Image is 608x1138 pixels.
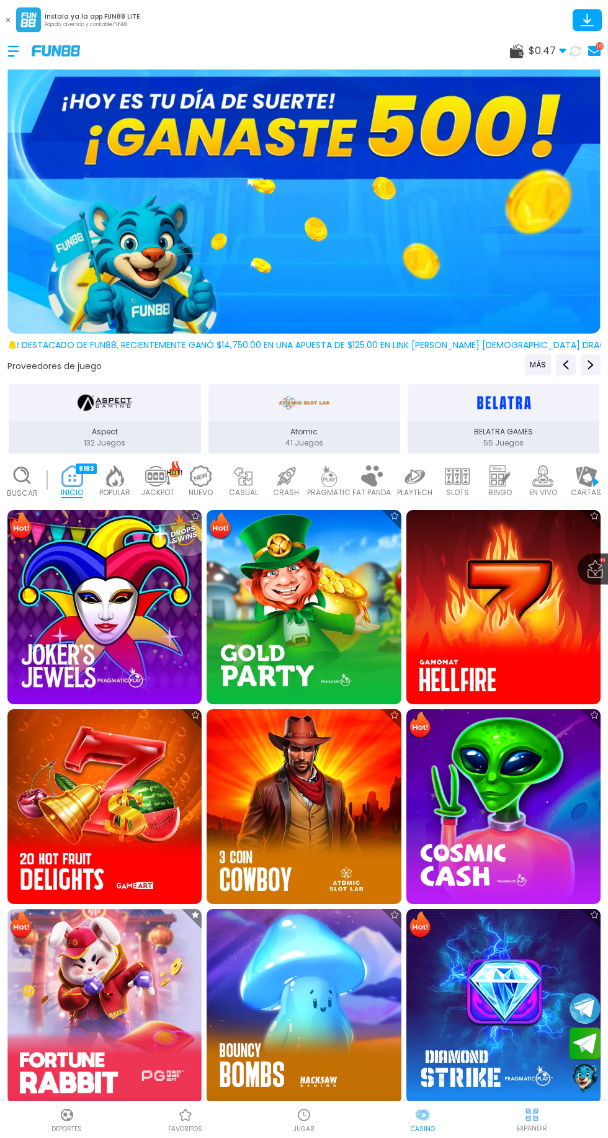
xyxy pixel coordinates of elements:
[167,460,182,477] img: hot
[596,42,604,50] div: 19
[189,487,213,498] p: NUEVO
[352,487,391,498] p: FAT PANDA
[273,487,299,498] p: CRASH
[406,909,601,1103] img: Diamond Strike
[205,383,404,455] button: Atomic
[207,510,401,704] img: Gold Party
[570,1062,601,1095] button: Contact customer service
[78,389,132,416] img: Aspect
[274,465,298,487] img: crash_light.webp
[99,487,130,498] p: POPULAR
[488,465,512,487] img: bingo_light.webp
[145,465,170,487] img: jackpot_light.webp
[168,1124,202,1134] p: favoritos
[488,487,512,498] p: BINGO
[473,389,534,416] img: BELATRA GAMES
[9,426,200,437] p: Aspect
[178,1108,193,1122] img: Casino Favoritos
[45,12,140,21] p: Instala ya la app FUN88 LITE
[231,465,256,487] img: casual_light.webp
[229,487,258,498] p: CASUAL
[9,910,34,940] img: Hot
[61,487,83,498] p: INICIO
[16,7,41,32] img: App Logo
[408,437,599,449] p: 55 Juegos
[208,437,400,449] p: 41 Juegos
[293,1124,315,1134] p: JUGAR
[5,383,204,455] button: Aspect
[60,465,84,487] img: home_active.webp
[408,710,432,740] img: Hot
[316,465,341,487] img: pragmatic_light.webp
[126,1106,244,1134] a: Casino FavoritosCasino Favoritosfavoritos
[7,360,102,373] button: Proveedores de juego
[141,487,174,498] p: JACKPOT
[525,354,551,375] button: Previous providers
[581,354,601,375] button: Next providers
[556,354,576,375] button: Previous providers
[244,1106,363,1134] a: Casino JugarCasino JugarJUGAR
[570,1028,601,1060] button: Join telegram
[208,426,400,437] p: Atomic
[297,1108,311,1122] img: Casino Jugar
[570,992,601,1024] button: Join telegram channel
[51,1124,82,1134] p: Deportes
[207,909,401,1103] img: Bouncy Bombs 96%
[188,465,213,487] img: new_light.webp
[573,465,598,487] img: cards_light.webp
[406,510,601,704] img: Hellfire
[408,426,599,437] p: BELATRA GAMES
[7,488,38,499] p: Buscar
[207,709,401,903] img: 3 Coin Cowboy
[32,45,80,56] img: Company Logo
[524,1107,540,1122] img: hide
[529,43,566,58] span: $ 0.47
[446,487,469,498] p: SLOTS
[411,1124,435,1134] p: Casino
[571,487,601,498] p: CARTAS
[517,1124,547,1133] p: EXPANDIR
[7,1106,126,1134] a: DeportesDeportesDeportes
[364,1106,482,1134] a: CasinoCasinoCasino
[102,465,127,487] img: popular_light.webp
[7,909,202,1103] img: Fortune Rabbit
[9,437,200,449] p: 132 Juegos
[45,21,140,29] p: Rápido, divertido y confiable FUN88
[7,510,202,704] img: Joker's Jewels
[359,465,384,487] img: fat_panda_light.webp
[529,487,557,498] p: EN VIVO
[445,465,470,487] img: slots_light.webp
[277,389,331,416] img: Atomic
[76,464,97,474] div: 9183
[404,383,603,455] button: BELATRA GAMES
[307,487,351,498] p: PRAGMATIC
[7,709,202,903] img: 20 Hot Fruit Delights
[60,1108,74,1122] img: Deportes
[397,487,432,498] p: PLAYTECH
[9,511,34,541] img: Hot
[584,42,601,60] a: 19
[408,910,432,940] img: Hot
[530,465,555,487] img: live_light.webp
[599,557,606,563] span: 19
[402,465,427,487] img: playtech_light.webp
[208,511,233,541] img: Hot
[7,37,601,334] img: GANA hasta $500
[406,709,601,903] img: Cosmic Cash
